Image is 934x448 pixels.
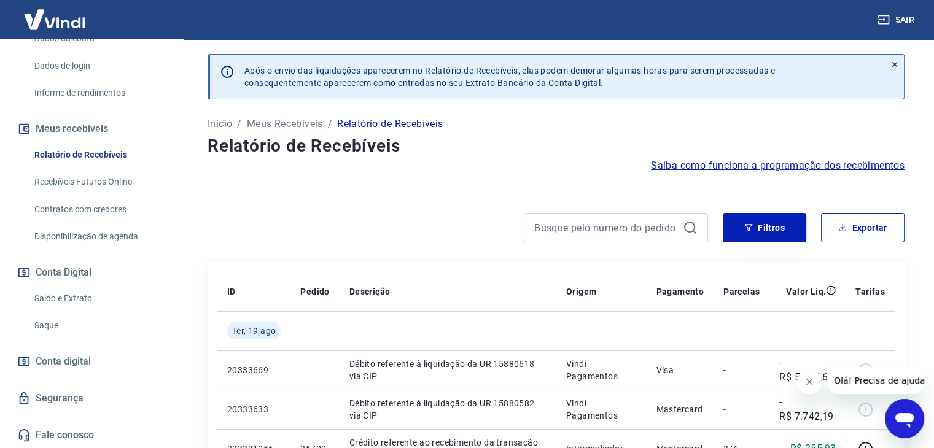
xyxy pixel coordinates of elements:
[723,213,806,242] button: Filtros
[227,364,281,376] p: 20333669
[656,403,704,415] p: Mastercard
[15,348,169,375] a: Conta digital
[723,285,760,298] p: Parcelas
[566,285,596,298] p: Origem
[821,213,905,242] button: Exportar
[227,403,281,415] p: 20333633
[656,285,704,298] p: Pagamento
[779,395,836,424] p: -R$ 7.742,19
[779,355,836,385] p: -R$ 5.047,63
[723,364,760,376] p: -
[15,385,169,412] a: Segurança
[300,285,329,298] p: Pedido
[827,367,924,394] iframe: Mensagem da empresa
[208,134,905,158] h4: Relatório de Recebíveis
[786,285,826,298] p: Valor Líq.
[723,403,760,415] p: -
[349,397,547,422] p: Débito referente à liquidação da UR 15880582 via CIP
[29,80,169,106] a: Informe de rendimentos
[15,259,169,286] button: Conta Digital
[29,169,169,195] a: Recebíveis Futuros Online
[656,364,704,376] p: Visa
[15,1,95,38] img: Vindi
[566,397,637,422] p: Vindi Pagamentos
[337,117,443,131] p: Relatório de Recebíveis
[29,224,169,249] a: Disponibilização de agenda
[7,9,103,18] span: Olá! Precisa de ajuda?
[247,117,323,131] a: Meus Recebíveis
[566,358,637,382] p: Vindi Pagamentos
[534,218,678,237] input: Busque pelo número do pedido
[29,197,169,222] a: Contratos com credores
[36,353,91,370] span: Conta digital
[227,285,236,298] p: ID
[29,53,169,79] a: Dados de login
[349,285,391,298] p: Descrição
[237,117,241,131] p: /
[232,325,276,337] span: Ter, 19 ago
[349,358,547,382] p: Débito referente à liquidação da UR 15880618 via CIP
[15,115,169,142] button: Meus recebíveis
[29,142,169,168] a: Relatório de Recebíveis
[651,158,905,173] a: Saiba como funciona a programação dos recebimentos
[885,399,924,438] iframe: Botão para abrir a janela de mensagens
[797,369,822,394] iframe: Fechar mensagem
[208,117,232,131] a: Início
[29,286,169,311] a: Saldo e Extrato
[875,9,919,31] button: Sair
[244,64,775,89] p: Após o envio das liquidações aparecerem no Relatório de Recebíveis, elas podem demorar algumas ho...
[29,313,169,338] a: Saque
[855,285,885,298] p: Tarifas
[328,117,332,131] p: /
